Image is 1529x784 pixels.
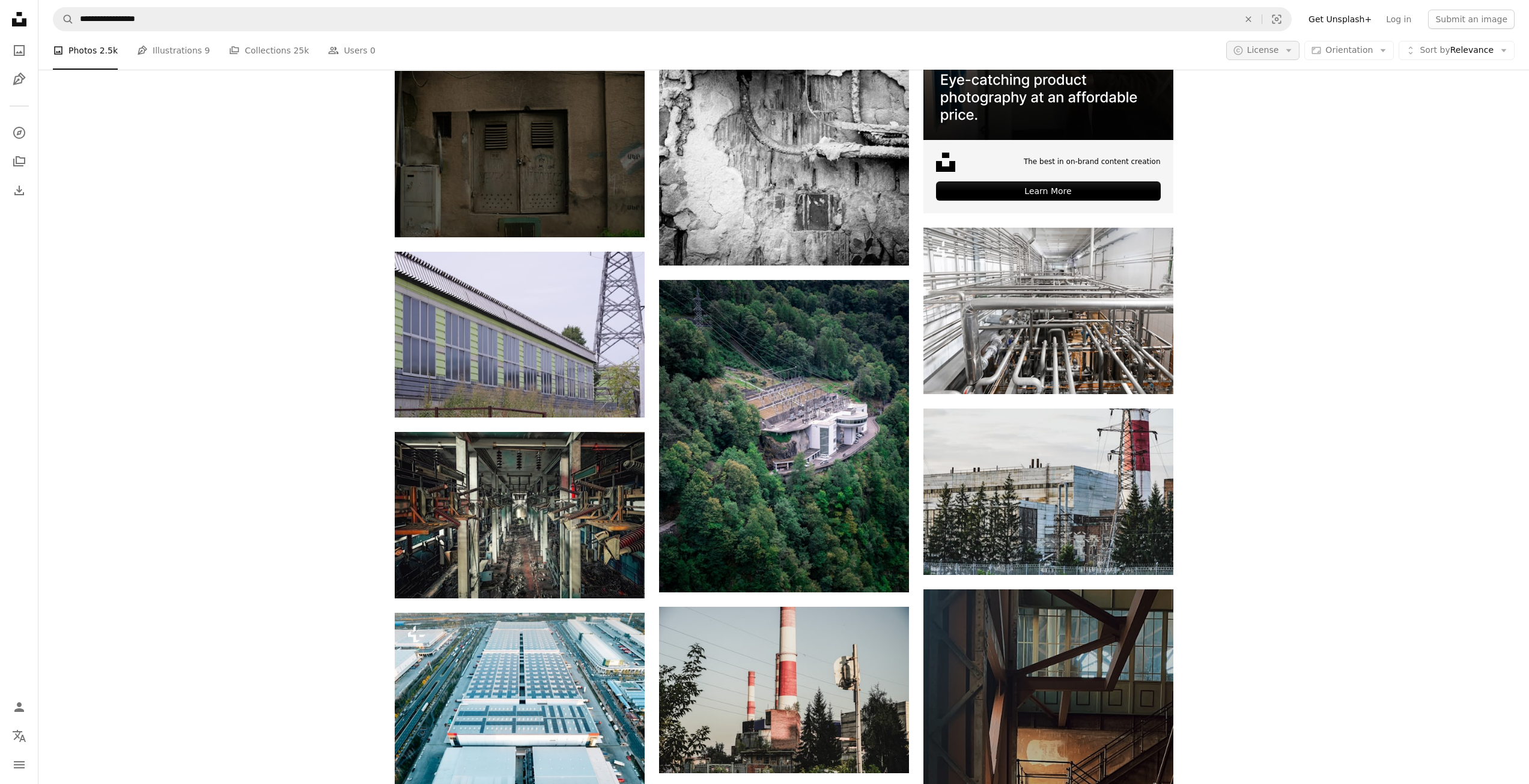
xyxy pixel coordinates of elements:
[7,38,31,62] a: Photos
[7,753,31,777] button: Menu
[1304,41,1394,60] button: Orientation
[1301,10,1379,29] a: Get Unsplash+
[923,228,1173,394] img: Cheese industry interior and production of hard cheese background
[1226,41,1300,60] button: License
[1325,45,1373,55] span: Orientation
[137,31,210,70] a: Illustrations 9
[395,329,645,339] a: white and green concrete building
[395,700,645,711] a: Aerial view of a factory with rooftop solar power
[659,430,909,441] a: a building surrounded by trees
[7,121,31,145] a: Explore
[395,432,645,598] img: a room full of machinery
[1235,8,1262,31] button: Clear
[395,71,645,237] img: an old building with two doors and a green bench
[293,44,309,57] span: 25k
[1399,41,1515,60] button: Sort byRelevance
[1262,8,1291,31] button: Visual search
[923,486,1173,497] a: a tall building with a red and white tower next to trees
[7,7,31,34] a: Home — Unsplash
[7,150,31,174] a: Collections
[923,409,1173,575] img: a tall building with a red and white tower next to trees
[395,252,645,418] img: white and green concrete building
[1428,10,1515,29] button: Submit an image
[7,724,31,748] button: Language
[7,695,31,719] a: Log in / Sign up
[1024,157,1161,167] span: The best in on-brand content creation
[205,44,210,57] span: 9
[1379,10,1418,29] a: Log in
[370,44,375,57] span: 0
[936,153,955,172] img: file-1631678316303-ed18b8b5cb9cimage
[395,148,645,159] a: an old building with two doors and a green bench
[936,181,1161,201] div: Learn More
[659,72,909,83] a: grayscale photo of a wall mounted device
[53,7,1292,31] form: Find visuals sitewide
[1420,45,1450,55] span: Sort by
[7,67,31,91] a: Illustrations
[328,31,375,70] a: Users 0
[923,305,1173,316] a: Cheese industry interior and production of hard cheese background
[53,8,74,31] button: Search Unsplash
[1420,44,1494,56] span: Relevance
[7,178,31,202] a: Download History
[1247,45,1279,55] span: License
[395,509,645,520] a: a room full of machinery
[659,607,909,773] img: a red and white smokestack sitting next to a tall building
[659,684,909,695] a: a red and white smokestack sitting next to a tall building
[659,280,909,592] img: a building surrounded by trees
[229,31,309,70] a: Collections 25k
